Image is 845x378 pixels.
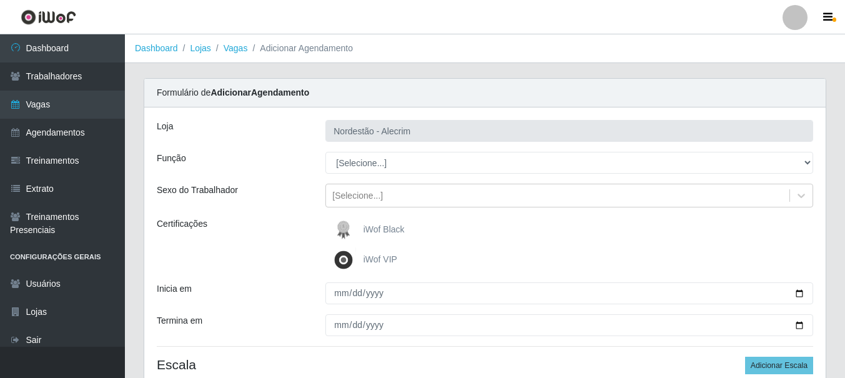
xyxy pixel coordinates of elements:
label: Loja [157,120,173,133]
input: 00/00/0000 [325,282,813,304]
label: Termina em [157,314,202,327]
label: Certificações [157,217,207,231]
input: 00/00/0000 [325,314,813,336]
div: Formulário de [144,79,826,107]
label: Sexo do Trabalhador [157,184,238,197]
strong: Adicionar Agendamento [210,87,309,97]
img: CoreUI Logo [21,9,76,25]
a: Vagas [224,43,248,53]
a: Lojas [190,43,210,53]
nav: breadcrumb [125,34,845,63]
img: iWof Black [331,217,361,242]
label: Função [157,152,186,165]
span: iWof Black [363,224,405,234]
a: Dashboard [135,43,178,53]
span: iWof VIP [363,254,397,264]
button: Adicionar Escala [745,357,813,374]
label: Inicia em [157,282,192,296]
h4: Escala [157,357,813,372]
li: Adicionar Agendamento [247,42,353,55]
div: [Selecione...] [332,189,383,202]
img: iWof VIP [331,247,361,272]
